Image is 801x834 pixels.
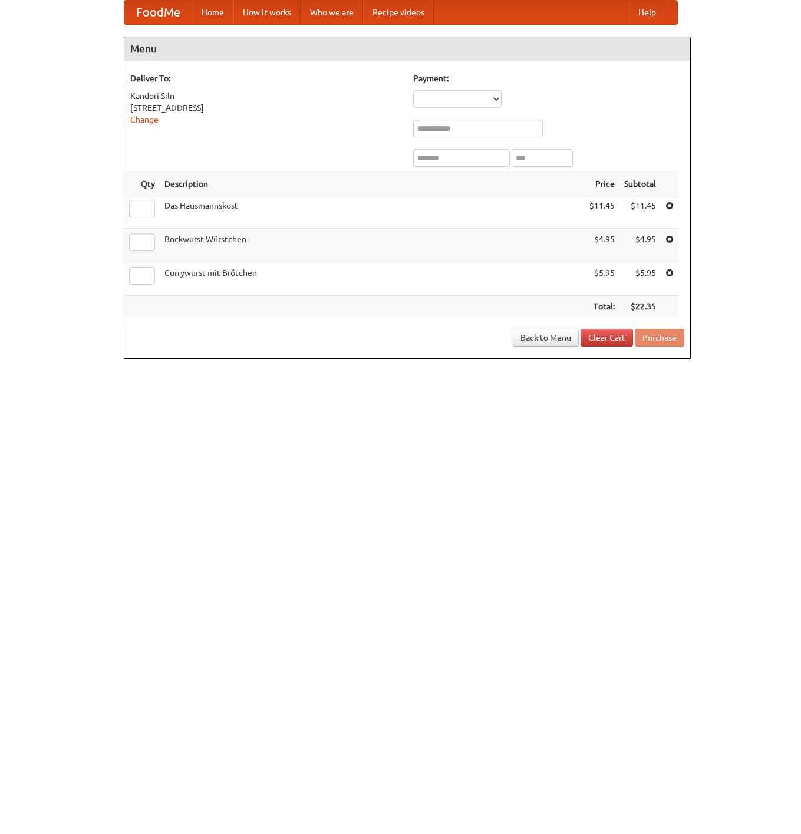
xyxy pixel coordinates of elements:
[160,262,585,296] td: Currywurst mit Brötchen
[619,195,661,229] td: $11.45
[124,173,160,195] th: Qty
[585,229,619,262] td: $4.95
[413,72,684,84] h5: Payment:
[130,115,159,124] a: Change
[130,90,401,102] div: Kandori Siln
[160,229,585,262] td: Bockwurst Würstchen
[513,329,579,347] a: Back to Menu
[130,102,401,114] div: [STREET_ADDRESS]
[130,72,401,84] h5: Deliver To:
[363,1,434,24] a: Recipe videos
[629,1,665,24] a: Help
[585,262,619,296] td: $5.95
[192,1,233,24] a: Home
[581,329,633,347] a: Clear Cart
[124,37,690,61] h4: Menu
[619,229,661,262] td: $4.95
[585,195,619,229] td: $11.45
[301,1,363,24] a: Who we are
[619,296,661,318] th: $22.35
[585,173,619,195] th: Price
[124,1,192,24] a: FoodMe
[233,1,301,24] a: How it works
[619,262,661,296] td: $5.95
[619,173,661,195] th: Subtotal
[160,195,585,229] td: Das Hausmannskost
[160,173,585,195] th: Description
[585,296,619,318] th: Total:
[635,329,684,347] button: Purchase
